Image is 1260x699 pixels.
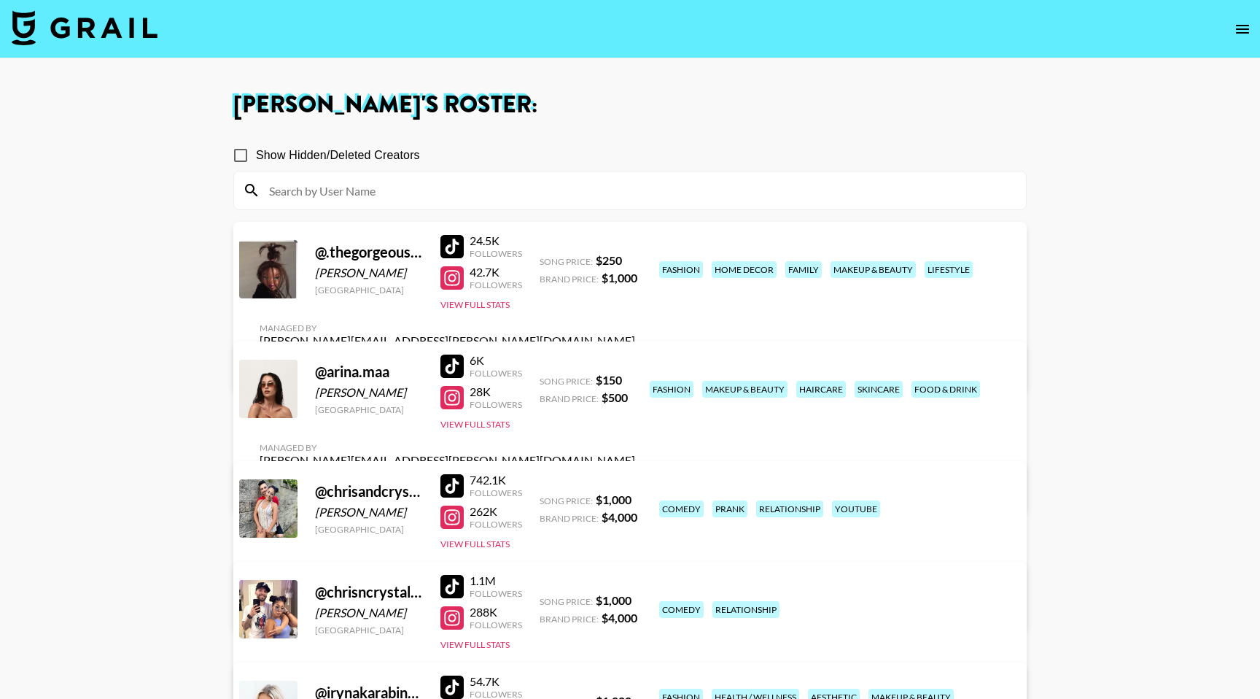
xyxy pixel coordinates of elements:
[911,381,980,398] div: food & drink
[470,279,522,290] div: Followers
[712,601,779,618] div: relationship
[315,505,423,520] div: [PERSON_NAME]
[470,619,522,630] div: Followers
[602,611,637,625] strong: $ 4,000
[315,625,423,636] div: [GEOGRAPHIC_DATA]
[315,524,423,535] div: [GEOGRAPHIC_DATA]
[256,147,420,164] span: Show Hidden/Deleted Creators
[596,373,622,387] strong: $ 150
[540,614,599,625] span: Brand Price:
[712,501,747,517] div: prank
[470,368,522,379] div: Followers
[315,606,423,620] div: [PERSON_NAME]
[470,674,522,689] div: 54.7K
[315,363,423,381] div: @ arina.maa
[540,513,599,524] span: Brand Price:
[470,353,522,368] div: 6K
[540,596,593,607] span: Song Price:
[260,442,635,453] div: Managed By
[470,473,522,487] div: 742.1K
[315,404,423,415] div: [GEOGRAPHIC_DATA]
[440,419,510,430] button: View Full Stats
[260,323,635,333] div: Managed By
[855,381,903,398] div: skincare
[602,510,637,524] strong: $ 4,000
[315,266,423,280] div: [PERSON_NAME]
[602,390,628,404] strong: $ 500
[470,504,522,519] div: 262K
[260,453,635,468] div: [PERSON_NAME][EMAIL_ADDRESS][PERSON_NAME][DOMAIN_NAME]
[233,93,1027,117] h1: [PERSON_NAME] 's Roster:
[796,381,846,398] div: haircare
[831,261,916,278] div: makeup & beauty
[659,501,704,517] div: comedy
[470,588,522,599] div: Followers
[540,393,599,404] span: Brand Price:
[659,601,704,618] div: comedy
[756,501,823,517] div: relationship
[659,261,703,278] div: fashion
[12,10,157,45] img: Grail Talent
[470,265,522,279] div: 42.7K
[785,261,822,278] div: family
[540,256,593,267] span: Song Price:
[596,493,631,506] strong: $ 1,000
[470,519,522,530] div: Followers
[1228,15,1257,44] button: open drawer
[540,495,593,506] span: Song Price:
[596,593,631,607] strong: $ 1,000
[315,385,423,400] div: [PERSON_NAME]
[470,399,522,410] div: Followers
[440,538,510,549] button: View Full Stats
[702,381,787,398] div: makeup & beauty
[540,376,593,387] span: Song Price:
[470,385,522,399] div: 28K
[540,274,599,285] span: Brand Price:
[650,381,693,398] div: fashion
[315,243,423,261] div: @ .thegorgeousdoll
[315,482,423,501] div: @ chrisandcrystal1
[925,261,973,278] div: lifestyle
[832,501,880,517] div: youtube
[712,261,777,278] div: home decor
[260,333,635,348] div: [PERSON_NAME][EMAIL_ADDRESS][PERSON_NAME][DOMAIN_NAME]
[315,583,423,601] div: @ chrisncrystal14
[440,639,510,650] button: View Full Stats
[602,271,637,285] strong: $ 1,000
[470,233,522,248] div: 24.5K
[470,248,522,259] div: Followers
[440,299,510,310] button: View Full Stats
[315,285,423,296] div: [GEOGRAPHIC_DATA]
[470,605,522,619] div: 288K
[470,574,522,588] div: 1.1M
[596,253,622,267] strong: $ 250
[470,487,522,498] div: Followers
[260,179,1017,202] input: Search by User Name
